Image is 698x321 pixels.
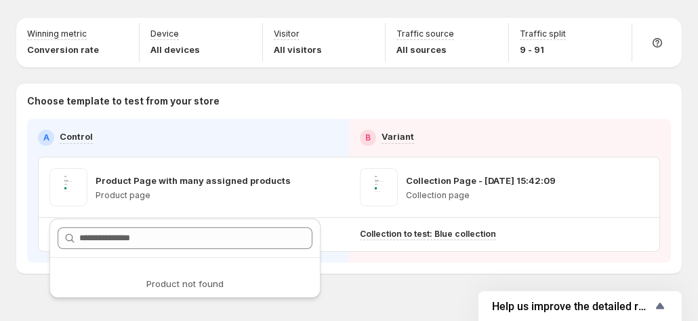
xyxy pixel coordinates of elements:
[396,43,454,56] p: All sources
[150,43,200,56] p: All devices
[406,174,556,187] p: Collection Page - [DATE] 15:42:09
[96,174,291,187] p: Product Page with many assigned products
[49,255,321,290] ul: Search for and select a customer segment
[150,29,179,39] p: Device
[146,277,224,290] p: Product not found
[43,132,49,143] h2: A
[60,130,93,143] p: Control
[96,190,291,201] p: Product page
[396,29,454,39] p: Traffic source
[274,43,322,56] p: All visitors
[382,130,414,143] p: Variant
[360,229,496,240] p: Collection to test: Blue collection
[520,43,566,56] p: 9 - 91
[492,300,652,313] span: Help us improve the detailed report for A/B campaigns
[360,168,398,206] img: Collection Page - Jun 26, 15:42:09
[49,168,87,206] img: Product Page with many assigned products
[274,29,300,39] p: Visitor
[365,132,371,143] h2: B
[406,190,556,201] p: Collection page
[492,298,668,314] button: Show survey - Help us improve the detailed report for A/B campaigns
[27,43,99,56] p: Conversion rate
[520,29,566,39] p: Traffic split
[27,29,87,39] p: Winning metric
[27,94,671,108] p: Choose template to test from your store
